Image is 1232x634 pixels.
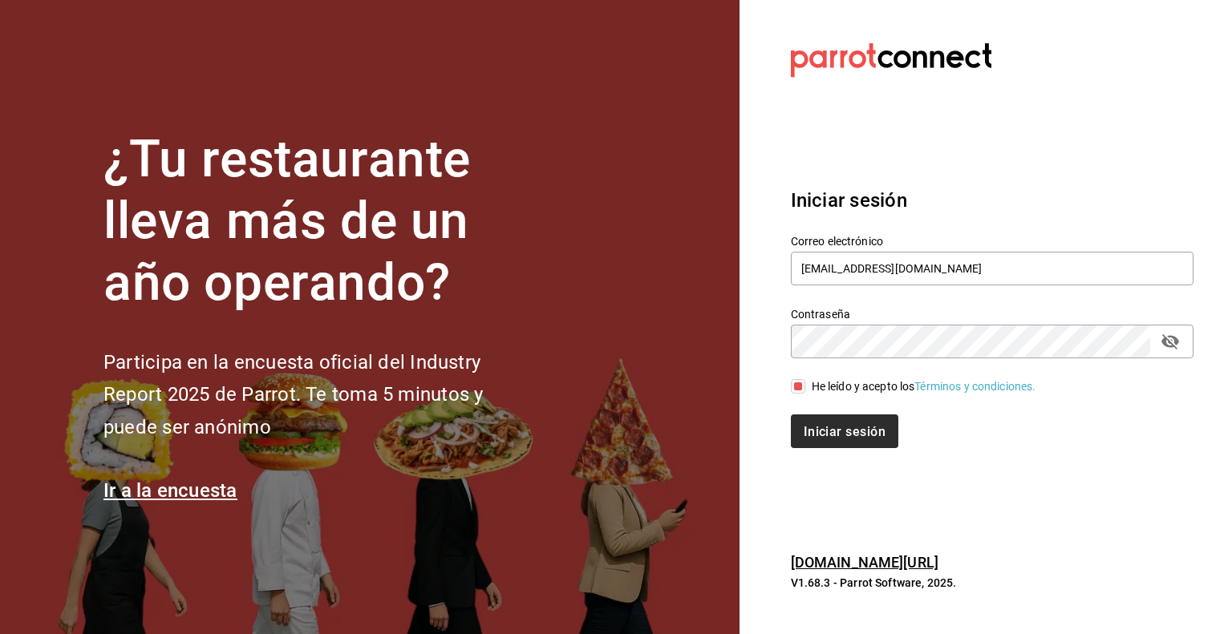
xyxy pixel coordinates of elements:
[1157,328,1184,355] button: campo de contraseña
[103,129,471,313] font: ¿Tu restaurante lleva más de un año operando?
[791,554,938,571] a: [DOMAIN_NAME][URL]
[791,576,957,589] font: V1.68.3 - Parrot Software, 2025.
[804,423,885,438] font: Iniciar sesión
[914,380,1035,393] a: Términos y condiciones.
[812,380,915,393] font: He leído y acepto los
[791,414,898,448] button: Iniciar sesión
[791,189,907,212] font: Iniciar sesión
[791,252,1193,285] input: Ingresa tu correo electrónico
[103,479,237,502] a: Ir a la encuesta
[791,235,883,248] font: Correo electrónico
[103,351,483,439] font: Participa en la encuesta oficial del Industry Report 2025 de Parrot. Te toma 5 minutos y puede se...
[791,308,850,321] font: Contraseña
